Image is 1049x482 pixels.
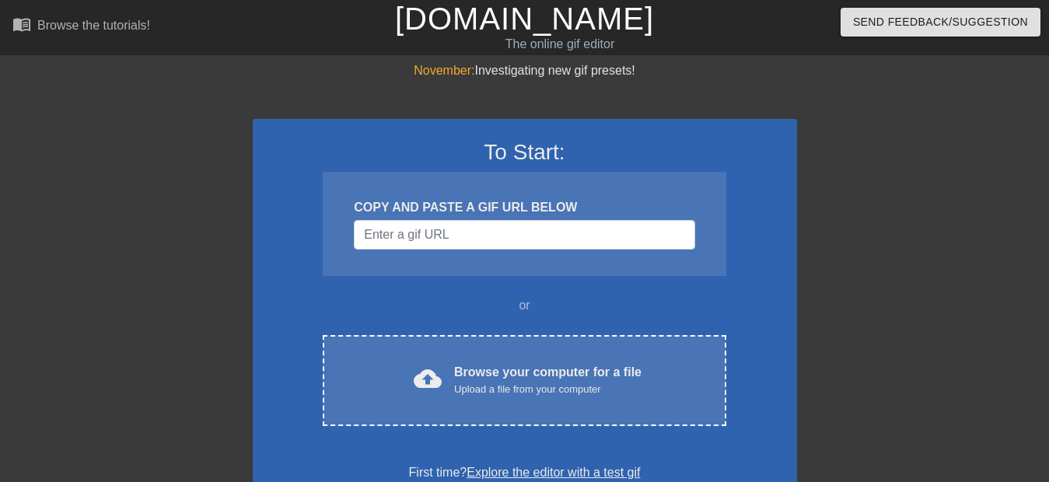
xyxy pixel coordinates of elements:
[273,463,777,482] div: First time?
[395,2,654,36] a: [DOMAIN_NAME]
[354,198,694,217] div: COPY AND PASTE A GIF URL BELOW
[853,12,1028,32] span: Send Feedback/Suggestion
[293,296,757,315] div: or
[12,15,31,33] span: menu_book
[12,15,150,39] a: Browse the tutorials!
[253,61,797,80] div: Investigating new gif presets!
[454,382,642,397] div: Upload a file from your computer
[273,139,777,166] h3: To Start:
[354,220,694,250] input: Username
[467,466,640,479] a: Explore the editor with a test gif
[841,8,1040,37] button: Send Feedback/Suggestion
[414,365,442,393] span: cloud_upload
[454,363,642,397] div: Browse your computer for a file
[414,64,474,77] span: November:
[37,19,150,32] div: Browse the tutorials!
[358,35,763,54] div: The online gif editor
